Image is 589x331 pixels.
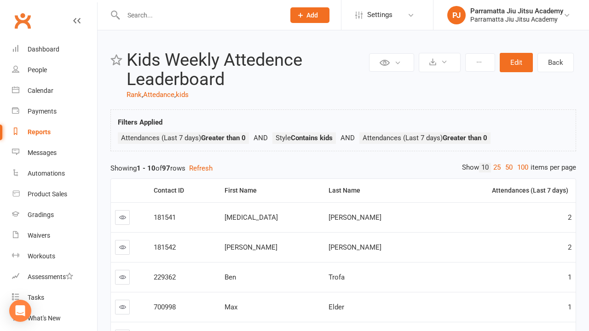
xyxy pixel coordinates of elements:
[28,66,47,74] div: People
[137,164,156,172] strong: 1 - 10
[462,163,576,172] div: Show items per page
[12,143,97,163] a: Messages
[28,211,54,218] div: Gradings
[503,163,515,172] a: 50
[12,225,97,246] a: Waivers
[201,134,246,142] strong: Greater than 0
[479,163,491,172] a: 10
[28,128,51,136] div: Reports
[162,164,170,172] strong: 97
[28,273,73,280] div: Assessments
[432,187,568,194] div: Attendances (Last 7 days)
[174,91,176,99] span: ,
[28,149,57,156] div: Messages
[12,60,97,80] a: People
[568,273,572,281] span: 1
[9,300,31,322] div: Open Intercom Messenger
[28,108,57,115] div: Payments
[12,39,97,60] a: Dashboard
[12,80,97,101] a: Calendar
[447,6,466,24] div: PJ
[329,273,345,281] span: Trofa
[363,134,487,142] span: Attendances (Last 7 days)
[12,267,97,287] a: Assessments
[225,303,237,311] span: Max
[568,213,572,222] span: 2
[154,213,176,222] span: 181541
[12,205,97,225] a: Gradings
[329,243,381,251] span: [PERSON_NAME]
[500,53,533,72] button: Edit
[12,308,97,329] a: What's New
[12,163,97,184] a: Automations
[154,187,213,194] div: Contact ID
[225,187,317,194] div: First Name
[154,303,176,311] span: 700998
[28,190,67,198] div: Product Sales
[154,273,176,281] span: 229362
[11,9,34,32] a: Clubworx
[290,7,329,23] button: Add
[225,213,278,222] span: [MEDICAL_DATA]
[329,213,381,222] span: [PERSON_NAME]
[443,134,487,142] strong: Greater than 0
[276,134,333,142] span: Style
[110,163,576,174] div: Showing of rows
[515,163,531,172] a: 100
[470,7,563,15] div: Parramatta Jiu Jitsu Academy
[121,9,278,22] input: Search...
[28,252,55,260] div: Workouts
[568,243,572,251] span: 2
[306,11,318,19] span: Add
[568,303,572,311] span: 1
[291,134,333,142] strong: Contains kids
[142,91,143,99] span: ,
[127,51,367,89] h2: Kids Weekly Attedence Leaderboard
[127,91,142,99] a: Rank
[121,134,246,142] span: Attendances (Last 7 days)
[28,87,53,94] div: Calendar
[143,91,174,99] a: Attedance
[176,91,189,99] a: kids
[28,314,61,322] div: What's New
[189,163,213,174] button: Refresh
[491,163,503,172] a: 25
[12,287,97,308] a: Tasks
[329,303,344,311] span: Elder
[154,243,176,251] span: 181542
[12,184,97,205] a: Product Sales
[225,243,277,251] span: [PERSON_NAME]
[329,187,420,194] div: Last Name
[367,5,393,25] span: Settings
[12,122,97,143] a: Reports
[470,15,563,23] div: Parramatta Jiu Jitsu Academy
[28,46,59,53] div: Dashboard
[118,118,162,126] strong: Filters Applied
[28,294,44,301] div: Tasks
[28,232,50,239] div: Waivers
[225,273,236,281] span: Ben
[12,246,97,267] a: Workouts
[28,170,65,177] div: Automations
[537,53,574,72] a: Back
[12,101,97,122] a: Payments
